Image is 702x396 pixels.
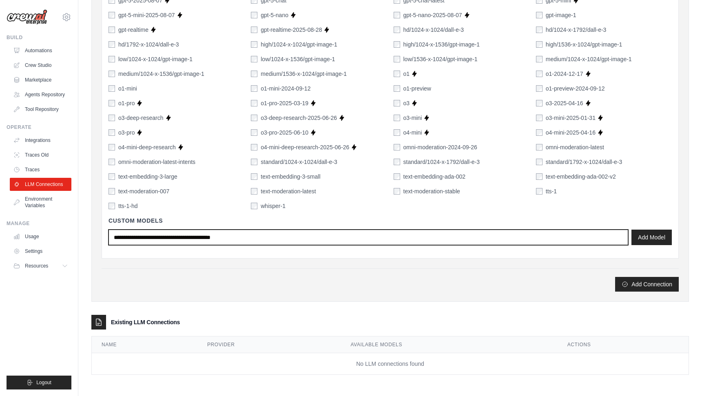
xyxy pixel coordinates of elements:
input: standard/1024-x-1792/dall-e-3 [394,159,400,165]
input: text-moderation-stable [394,188,400,195]
input: o3-pro [109,129,115,136]
input: o4-mini-2025-04-16 [536,129,543,136]
input: hd/1024-x-1792/dall-e-3 [536,27,543,33]
input: o1-preview-2024-09-12 [536,85,543,92]
label: o4-mini-deep-research [118,143,176,151]
label: o1-2024-12-17 [546,70,583,78]
input: high/1024-x-1536/gpt-image-1 [394,41,400,48]
div: Build [7,34,71,41]
input: o3-mini-2025-01-31 [536,115,543,121]
input: text-embedding-3-large [109,173,115,180]
label: omni-moderation-latest-intents [118,158,195,166]
a: Crew Studio [10,59,71,72]
label: o3 [403,99,410,107]
label: high/1024-x-1536/gpt-image-1 [403,40,480,49]
input: text-embedding-3-small [251,173,257,180]
input: o1-pro [109,100,115,106]
input: o3-pro-2025-06-10 [251,129,257,136]
input: gpt-realtime-2025-08-28 [251,27,257,33]
label: high/1024-x-1024/gpt-image-1 [261,40,337,49]
input: medium/1024-x-1536/gpt-image-1 [109,71,115,77]
label: text-embedding-3-small [261,173,320,181]
label: standard/1792-x-1024/dall-e-3 [546,158,622,166]
input: hd/1792-x-1024/dall-e-3 [109,41,115,48]
img: Logo [7,9,47,25]
input: o1-2024-12-17 [536,71,543,77]
input: gpt-5-nano [251,12,257,18]
a: Usage [10,230,71,243]
input: o1-mini-2024-09-12 [251,85,257,92]
label: o3-pro-2025-06-10 [261,128,308,137]
input: medium/1024-x-1024/gpt-image-1 [536,56,543,62]
th: Available Models [341,336,557,353]
label: text-embedding-ada-002 [403,173,466,181]
input: o3-2025-04-16 [536,100,543,106]
a: Settings [10,245,71,258]
input: o1-mini [109,85,115,92]
input: high/1536-x-1024/gpt-image-1 [536,41,543,48]
input: o3-mini [394,115,400,121]
div: Manage [7,220,71,227]
input: text-moderation-007 [109,188,115,195]
th: Name [92,336,197,353]
span: Logout [36,379,51,386]
label: o1-mini [118,84,137,93]
input: low/1536-x-1024/gpt-image-1 [394,56,400,62]
label: text-embedding-3-large [118,173,177,181]
label: omni-moderation-2024-09-26 [403,143,477,151]
label: low/1024-x-1536/gpt-image-1 [261,55,335,63]
input: o4-mini-deep-research-2025-06-26 [251,144,257,150]
label: medium/1024-x-1536/gpt-image-1 [118,70,204,78]
input: o4-mini-deep-research [109,144,115,150]
div: Operate [7,124,71,131]
h3: Existing LLM Connections [111,318,180,326]
label: o3-pro [118,128,135,137]
label: gpt-5-nano [261,11,288,19]
label: o3-deep-research-2025-06-26 [261,114,337,122]
label: gpt-realtime-2025-08-28 [261,26,322,34]
td: No LLM connections found [92,353,689,375]
input: omni-moderation-latest [536,144,543,150]
label: o4-mini [403,128,422,137]
input: tts-1-hd [109,203,115,209]
input: gpt-image-1 [536,12,543,18]
input: o1-pro-2025-03-19 [251,100,257,106]
a: Environment Variables [10,192,71,212]
input: text-moderation-latest [251,188,257,195]
input: o3 [394,100,400,106]
input: gpt-realtime [109,27,115,33]
input: standard/1024-x-1024/dall-e-3 [251,159,257,165]
th: Provider [197,336,341,353]
a: Traces Old [10,148,71,161]
label: medium/1536-x-1024/gpt-image-1 [261,70,347,78]
input: o1 [394,71,400,77]
label: low/1536-x-1024/gpt-image-1 [403,55,478,63]
a: LLM Connections [10,178,71,191]
label: hd/1024-x-1024/dall-e-3 [403,26,464,34]
input: o4-mini [394,129,400,136]
input: omni-moderation-latest-intents [109,159,115,165]
button: Logout [7,376,71,389]
input: text-embedding-ada-002-v2 [536,173,543,180]
label: tts-1-hd [118,202,137,210]
input: omni-moderation-2024-09-26 [394,144,400,150]
span: Resources [25,263,48,269]
input: high/1024-x-1024/gpt-image-1 [251,41,257,48]
input: text-embedding-ada-002 [394,173,400,180]
button: Resources [10,259,71,272]
input: o3-deep-research-2025-06-26 [251,115,257,121]
a: Marketplace [10,73,71,86]
a: Integrations [10,134,71,147]
input: medium/1536-x-1024/gpt-image-1 [251,71,257,77]
a: Tool Repository [10,103,71,116]
input: low/1024-x-1024/gpt-image-1 [109,56,115,62]
label: standard/1024-x-1792/dall-e-3 [403,158,480,166]
input: gpt-5-nano-2025-08-07 [394,12,400,18]
label: gpt-realtime [118,26,148,34]
th: Actions [558,336,689,353]
h4: Custom Models [109,217,672,225]
label: o4-mini-deep-research-2025-06-26 [261,143,349,151]
label: o1-pro [118,99,135,107]
label: whisper-1 [261,202,286,210]
button: Add Connection [615,277,679,292]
